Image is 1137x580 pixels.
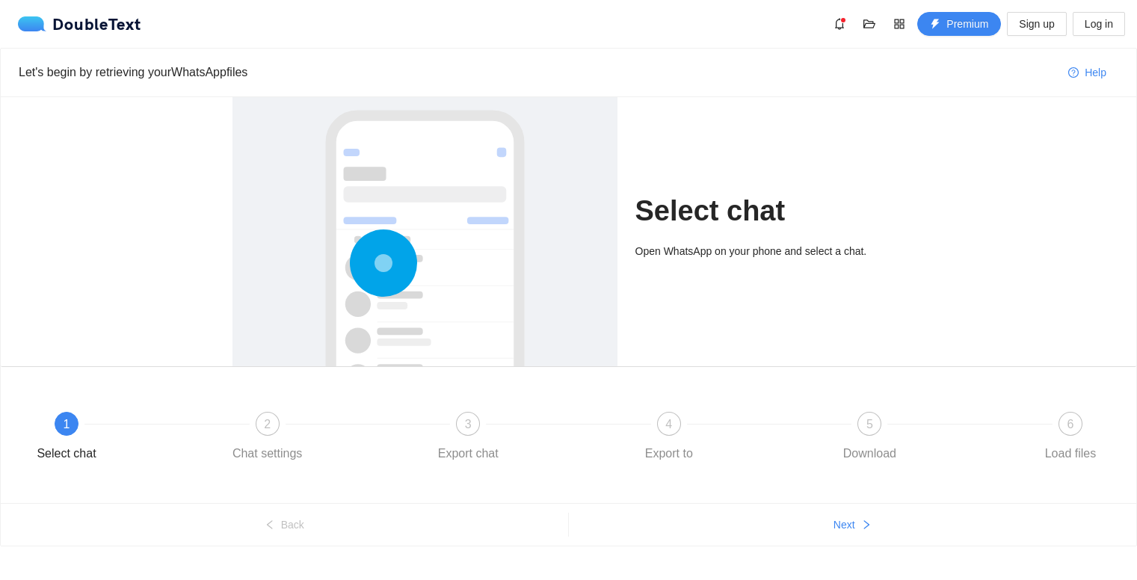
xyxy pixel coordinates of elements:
button: folder-open [857,12,881,36]
span: 4 [665,418,672,431]
button: leftBack [1,513,568,537]
span: 2 [264,418,271,431]
div: 1Select chat [23,412,224,466]
span: Help [1085,64,1106,81]
div: Let's begin by retrieving your WhatsApp files [19,63,1056,81]
button: thunderboltPremium [917,12,1001,36]
span: 6 [1067,418,1074,431]
span: Sign up [1019,16,1054,32]
div: 2Chat settings [224,412,425,466]
div: Chat settings [232,442,302,466]
span: Premium [946,16,988,32]
span: Log in [1085,16,1113,32]
button: Nextright [569,513,1137,537]
div: Export to [645,442,693,466]
div: 3Export chat [425,412,626,466]
div: Export chat [438,442,499,466]
a: logoDoubleText [18,16,141,31]
span: question-circle [1068,67,1079,79]
span: 3 [465,418,472,431]
img: logo [18,16,52,31]
span: Next [834,516,855,533]
span: thunderbolt [930,19,940,31]
span: 5 [866,418,873,431]
div: 6Load files [1027,412,1114,466]
button: Log in [1073,12,1125,36]
span: bell [828,18,851,30]
h1: Select chat [635,194,905,229]
button: bell [828,12,851,36]
div: Download [843,442,896,466]
button: question-circleHelp [1056,61,1118,84]
span: folder-open [858,18,881,30]
div: Load files [1045,442,1097,466]
div: Open WhatsApp on your phone and select a chat. [635,243,905,259]
button: Sign up [1007,12,1066,36]
button: appstore [887,12,911,36]
div: 5Download [826,412,1027,466]
div: DoubleText [18,16,141,31]
span: 1 [64,418,70,431]
span: appstore [888,18,910,30]
div: 4Export to [626,412,827,466]
span: right [861,519,872,531]
div: Select chat [37,442,96,466]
